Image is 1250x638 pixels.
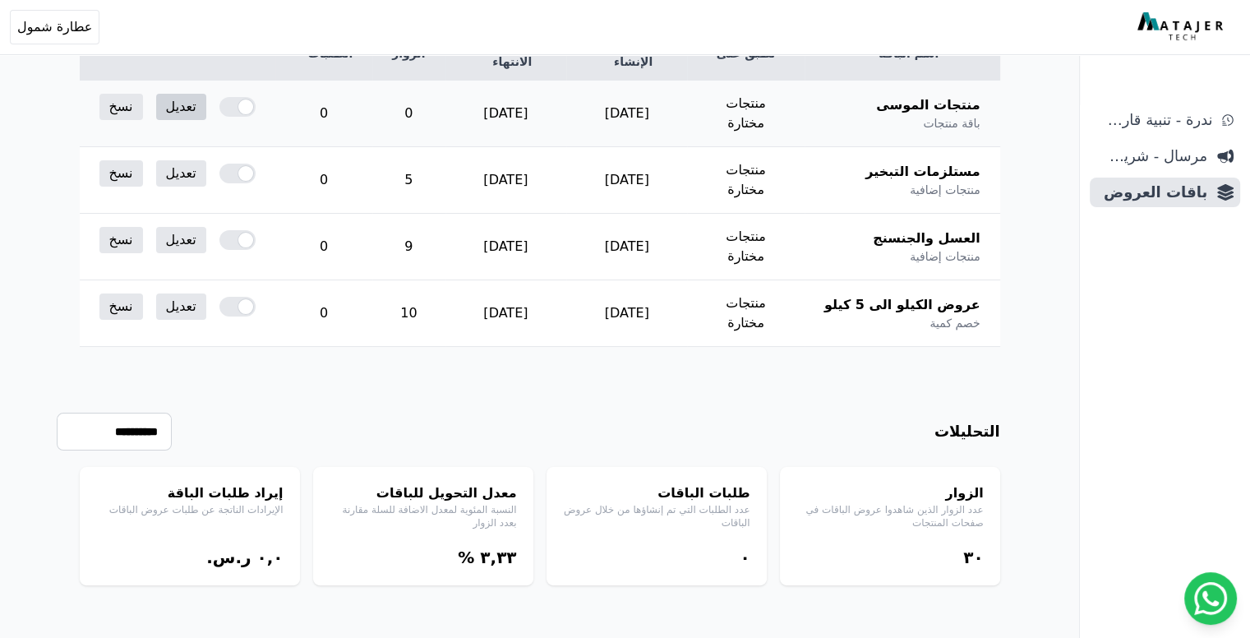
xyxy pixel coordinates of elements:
[372,213,445,280] td: 9
[566,280,687,346] td: [DATE]
[1096,145,1207,168] span: مرسال - شريط دعاية
[865,162,980,182] span: مستلزمات التبخير
[687,280,805,346] td: منتجات مختارة
[256,548,283,567] bdi: ۰,۰
[99,160,143,187] a: نسخ
[445,80,567,146] td: [DATE]
[445,146,567,213] td: [DATE]
[1096,181,1207,204] span: باقات العروض
[873,229,980,248] span: العسل والجنسنج
[458,548,474,567] span: %
[566,146,687,213] td: [DATE]
[796,546,984,569] div: ۳۰
[910,182,980,198] span: منتجات إضافية
[275,80,372,146] td: 0
[929,315,980,331] span: خصم كمية
[372,280,445,346] td: 10
[687,146,805,213] td: منتجات مختارة
[96,483,284,503] h4: إيراد طلبات الباقة
[372,80,445,146] td: 0
[796,503,984,529] p: عدد الزوار الذين شاهدوا عروض الباقات في صفحات المنتجات
[566,80,687,146] td: [DATE]
[563,546,750,569] div: ۰
[934,420,1000,443] h3: التحليلات
[687,80,805,146] td: منتجات مختارة
[330,483,517,503] h4: معدل التحويل للباقات
[824,295,980,315] span: عروض الكيلو الى 5 كيلو
[156,160,206,187] a: تعديل
[275,213,372,280] td: 0
[275,280,372,346] td: 0
[480,548,516,567] bdi: ۳,۳۳
[445,280,567,346] td: [DATE]
[372,146,445,213] td: 5
[99,294,143,320] a: نسخ
[566,213,687,280] td: [DATE]
[910,248,980,265] span: منتجات إضافية
[10,10,99,44] button: عطارة شمول
[330,503,517,529] p: النسبة المئوية لمعدل الاضافة للسلة مقارنة بعدد الزوار
[563,483,750,503] h4: طلبات الباقات
[96,503,284,516] p: الإيرادات الناتجة عن طلبات عروض الباقات
[156,94,206,120] a: تعديل
[275,146,372,213] td: 0
[876,95,980,115] span: منتجات الموسى
[445,213,567,280] td: [DATE]
[1137,12,1227,42] img: MatajerTech Logo
[563,503,750,529] p: عدد الطلبات التي تم إنشاؤها من خلال عروض الباقات
[206,548,251,567] span: ر.س.
[99,94,143,120] a: نسخ
[17,17,92,37] span: عطارة شمول
[796,483,984,503] h4: الزوار
[687,213,805,280] td: منتجات مختارة
[99,227,143,253] a: نسخ
[923,115,980,132] span: باقة منتجات
[1096,109,1212,132] span: ندرة - تنبية قارب علي النفاذ
[156,294,206,320] a: تعديل
[156,227,206,253] a: تعديل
